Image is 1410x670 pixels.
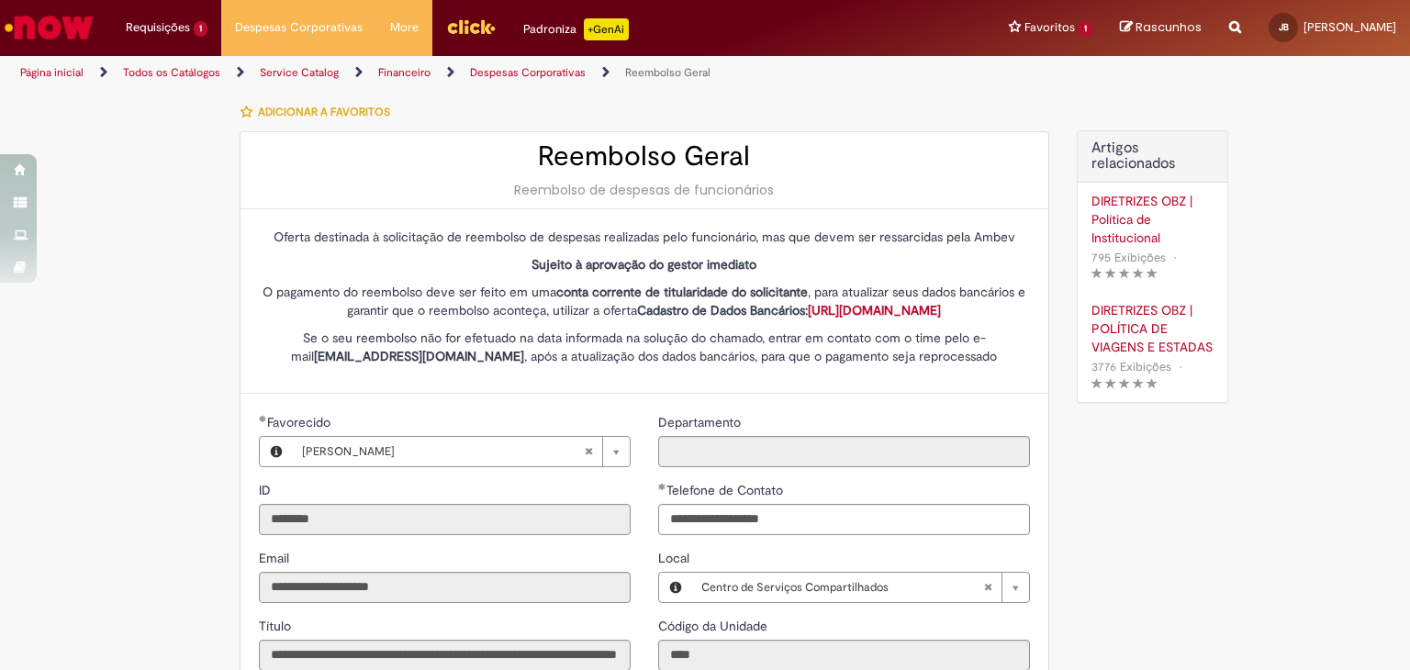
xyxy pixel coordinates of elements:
[446,13,496,40] img: click_logo_yellow_360x200.png
[14,56,926,90] ul: Trilhas de página
[259,481,274,499] label: Somente leitura - ID
[1091,250,1166,265] span: 795 Exibições
[1175,354,1186,379] span: •
[240,93,400,131] button: Adicionar a Favoritos
[20,65,84,80] a: Página inicial
[126,18,190,37] span: Requisições
[658,414,744,430] span: Somente leitura - Departamento
[259,181,1030,199] div: Reembolso de despesas de funcionários
[378,65,431,80] a: Financeiro
[259,617,295,635] label: Somente leitura - Título
[701,573,983,602] span: Centro de Serviços Compartilhados
[194,21,207,37] span: 1
[666,482,787,498] span: Telefone de Contato
[974,573,1002,602] abbr: Limpar campo Local
[259,228,1030,246] p: Oferta destinada à solicitação de reembolso de despesas realizadas pelo funcionário, mas que deve...
[259,283,1030,319] p: O pagamento do reembolso deve ser feito em uma , para atualizar seus dados bancários e garantir q...
[235,18,363,37] span: Despesas Corporativas
[1136,18,1202,36] span: Rascunhos
[658,618,771,634] span: Somente leitura - Código da Unidade
[575,437,602,466] abbr: Limpar campo Favorecido
[1079,21,1092,37] span: 1
[259,482,274,498] span: Somente leitura - ID
[658,617,771,635] label: Somente leitura - Código da Unidade
[659,573,692,602] button: Local, Visualizar este registro Centro de Serviços Compartilhados
[692,573,1029,602] a: Centro de Serviços CompartilhadosLimpar campo Local
[1091,192,1214,247] a: DIRETRIZES OBZ | Política de Institucional
[293,437,630,466] a: [PERSON_NAME]Limpar campo Favorecido
[658,413,744,431] label: Somente leitura - Departamento
[658,504,1030,535] input: Telefone de Contato
[267,414,334,430] span: Necessários - Favorecido
[532,256,756,273] strong: Sujeito à aprovação do gestor imediato
[1304,19,1396,35] span: [PERSON_NAME]
[658,436,1030,467] input: Departamento
[637,302,941,318] strong: Cadastro de Dados Bancários:
[625,65,711,80] a: Reembolso Geral
[523,18,629,40] div: Padroniza
[260,437,293,466] button: Favorecido, Visualizar este registro Joao Vitor Batistao
[808,302,941,318] a: [URL][DOMAIN_NAME]
[1091,359,1171,374] span: 3776 Exibições
[1024,18,1075,37] span: Favoritos
[259,504,631,535] input: ID
[1091,301,1214,356] a: DIRETRIZES OBZ | POLÍTICA DE VIAGENS E ESTADAS
[390,18,419,37] span: More
[2,9,96,46] img: ServiceNow
[314,348,524,364] strong: [EMAIL_ADDRESS][DOMAIN_NAME]
[259,415,267,422] span: Obrigatório Preenchido
[259,572,631,603] input: Email
[259,618,295,634] span: Somente leitura - Título
[260,65,339,80] a: Service Catalog
[470,65,586,80] a: Despesas Corporativas
[1091,140,1214,173] h3: Artigos relacionados
[1169,245,1181,270] span: •
[556,284,808,300] strong: conta corrente de titularidade do solicitante
[584,18,629,40] p: +GenAi
[1279,21,1289,33] span: JB
[259,550,293,566] span: Somente leitura - Email
[258,105,390,119] span: Adicionar a Favoritos
[302,437,584,466] span: [PERSON_NAME]
[259,141,1030,172] h2: Reembolso Geral
[123,65,220,80] a: Todos os Catálogos
[1120,19,1202,37] a: Rascunhos
[259,549,293,567] label: Somente leitura - Email
[658,483,666,490] span: Obrigatório Preenchido
[658,550,693,566] span: Local
[259,329,1030,365] p: Se o seu reembolso não for efetuado na data informada na solução do chamado, entrar em contato co...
